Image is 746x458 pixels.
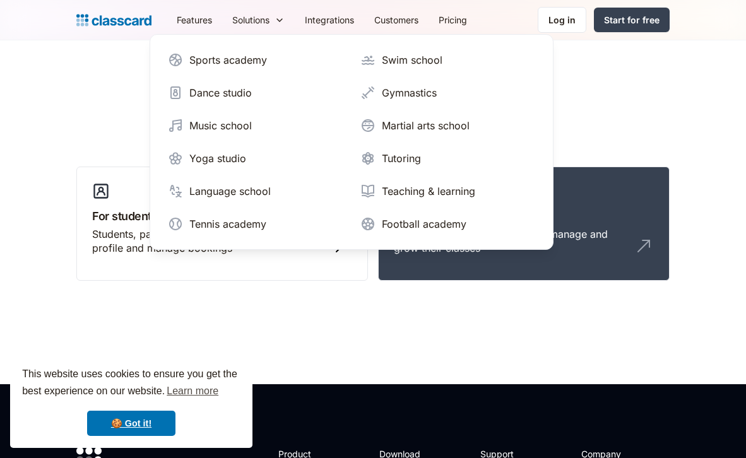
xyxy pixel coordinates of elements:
[355,113,540,138] a: Martial arts school
[189,85,252,100] div: Dance studio
[295,6,364,34] a: Integrations
[163,179,348,204] a: Language school
[165,382,220,401] a: learn more about cookies
[382,118,470,133] div: Martial arts school
[604,13,660,26] div: Start for free
[163,113,348,138] a: Music school
[355,179,540,204] a: Teaching & learning
[538,7,586,33] a: Log in
[232,13,269,26] div: Solutions
[382,151,421,166] div: Tutoring
[355,47,540,73] a: Swim school
[548,13,576,26] div: Log in
[364,6,429,34] a: Customers
[189,118,252,133] div: Music school
[87,411,175,436] a: dismiss cookie message
[76,167,368,281] a: For studentsStudents, parents or guardians to view their profile and manage bookings
[167,6,222,34] a: Features
[355,146,540,171] a: Tutoring
[163,47,348,73] a: Sports academy
[382,85,437,100] div: Gymnastics
[163,211,348,237] a: Tennis academy
[76,11,151,29] a: home
[355,80,540,105] a: Gymnastics
[382,52,442,68] div: Swim school
[92,208,352,225] h3: For students
[189,151,246,166] div: Yoga studio
[150,34,554,250] nav: Solutions
[429,6,477,34] a: Pricing
[92,227,327,255] div: Students, parents or guardians to view their profile and manage bookings
[163,80,348,105] a: Dance studio
[222,6,295,34] div: Solutions
[355,211,540,237] a: Football academy
[10,355,252,448] div: cookieconsent
[382,184,475,199] div: Teaching & learning
[189,52,267,68] div: Sports academy
[163,146,348,171] a: Yoga studio
[189,184,271,199] div: Language school
[382,216,466,232] div: Football academy
[189,216,266,232] div: Tennis academy
[594,8,670,32] a: Start for free
[22,367,240,401] span: This website uses cookies to ensure you get the best experience on our website.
